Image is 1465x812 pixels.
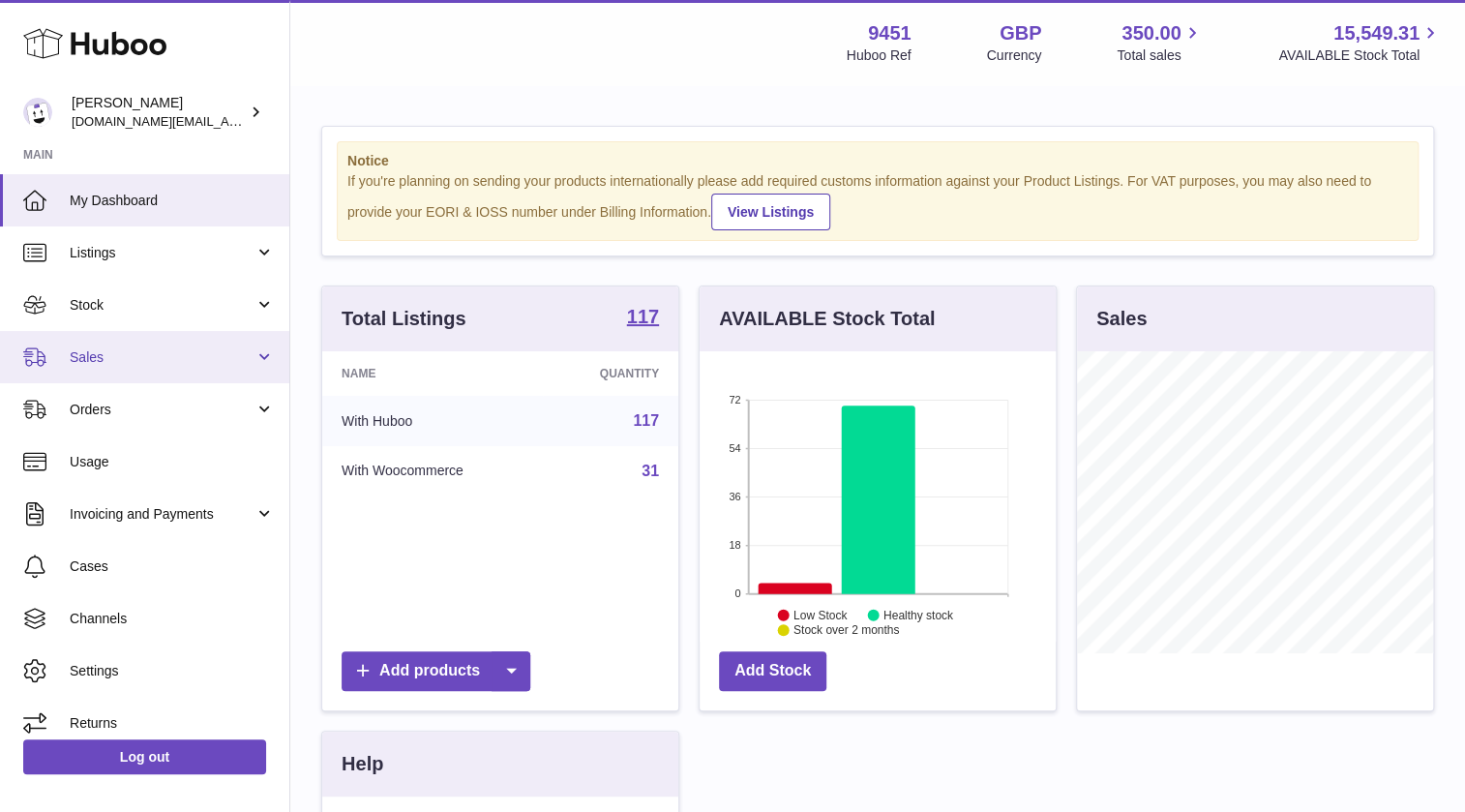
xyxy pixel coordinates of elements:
span: 15,549.31 [1333,20,1420,46]
text: 18 [729,539,740,551]
td: With Huboo [322,396,543,446]
span: My Dashboard [70,192,275,210]
text: Stock over 2 months [793,623,899,637]
span: AVAILABLE Stock Total [1278,46,1442,65]
td: With Woocommerce [322,446,543,496]
div: [PERSON_NAME] [72,94,246,131]
th: Quantity [543,351,678,396]
h3: Sales [1096,306,1147,332]
a: View Listings [711,194,830,230]
div: If you're planning on sending your products internationally please add required customs informati... [347,172,1408,230]
span: Settings [70,662,275,680]
h3: AVAILABLE Stock Total [719,306,935,332]
img: amir.ch@gmail.com [23,98,52,127]
a: 117 [627,307,659,330]
strong: GBP [1000,20,1041,46]
th: Name [322,351,543,396]
a: 117 [633,412,659,429]
span: Sales [70,348,254,367]
strong: 117 [627,307,659,326]
a: Log out [23,739,266,774]
span: 350.00 [1121,20,1181,46]
strong: 9451 [868,20,912,46]
a: 15,549.31 AVAILABLE Stock Total [1278,20,1442,65]
span: Stock [70,296,254,315]
a: Add products [342,651,530,691]
text: 0 [734,587,740,599]
span: [DOMAIN_NAME][EMAIL_ADDRESS][DOMAIN_NAME] [72,113,385,129]
span: Returns [70,714,275,733]
span: Total sales [1117,46,1203,65]
text: Low Stock [793,608,848,621]
span: Listings [70,244,254,262]
h3: Total Listings [342,306,466,332]
text: Healthy stock [883,608,954,621]
h3: Help [342,751,383,777]
span: Channels [70,610,275,628]
text: 72 [729,394,740,406]
span: Cases [70,557,275,576]
div: Currency [987,46,1042,65]
span: Invoicing and Payments [70,505,254,524]
span: Orders [70,401,254,419]
a: 31 [642,463,659,479]
text: 36 [729,491,740,502]
text: 54 [729,442,740,454]
strong: Notice [347,152,1408,170]
a: Add Stock [719,651,826,691]
div: Huboo Ref [847,46,912,65]
span: Usage [70,453,275,471]
a: 350.00 Total sales [1117,20,1203,65]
